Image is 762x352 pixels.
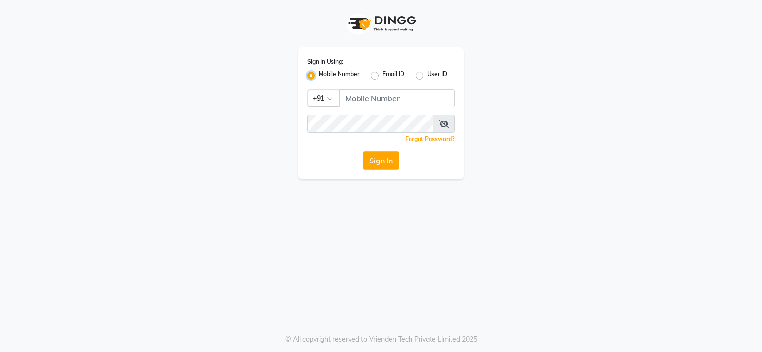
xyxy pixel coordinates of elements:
label: Email ID [382,70,404,81]
input: Username [307,115,433,133]
button: Sign In [363,151,399,170]
a: Forgot Password? [405,135,455,142]
label: User ID [427,70,447,81]
input: Username [339,89,455,107]
label: Mobile Number [319,70,360,81]
label: Sign In Using: [307,58,343,66]
img: logo1.svg [343,10,419,38]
